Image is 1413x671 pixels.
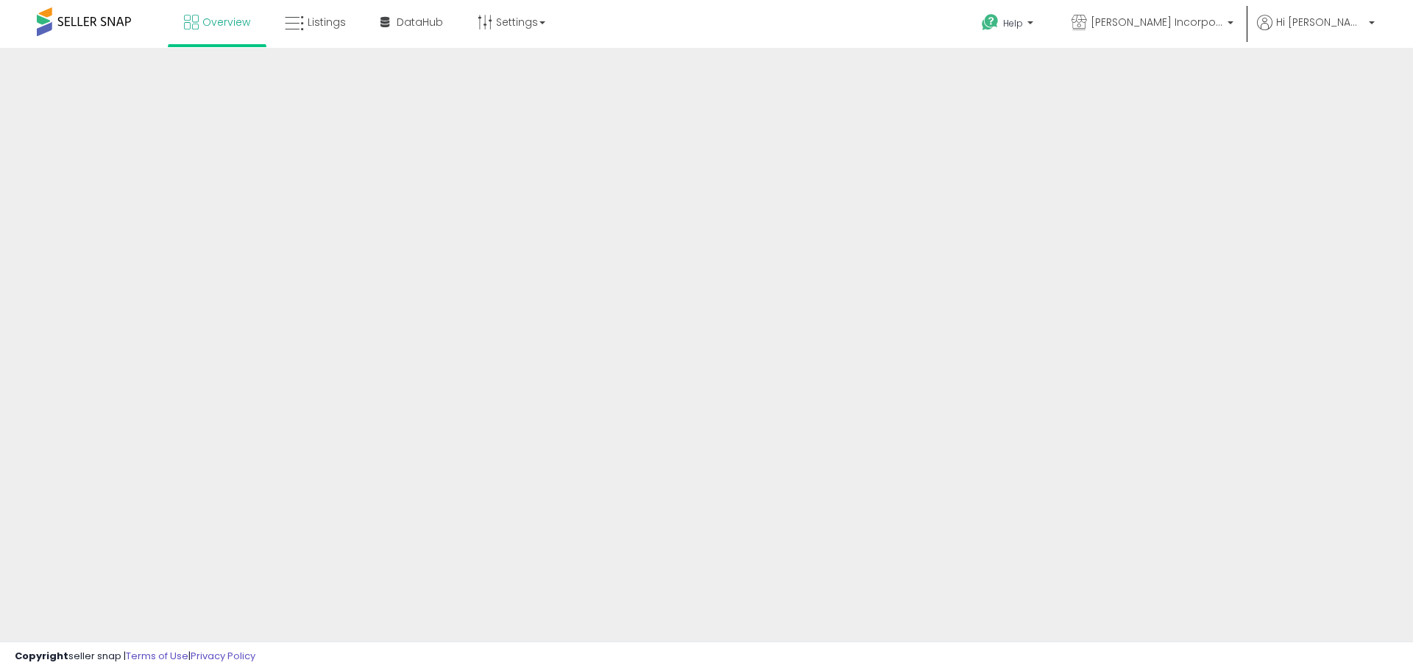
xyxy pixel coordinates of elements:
span: [PERSON_NAME] Incorporated [1091,15,1223,29]
a: Privacy Policy [191,649,255,663]
a: Hi [PERSON_NAME] [1257,15,1375,48]
span: Help [1003,17,1023,29]
a: Terms of Use [126,649,188,663]
div: seller snap | | [15,650,255,664]
span: DataHub [397,15,443,29]
a: Help [970,2,1048,48]
strong: Copyright [15,649,68,663]
i: Get Help [981,13,999,32]
span: Hi [PERSON_NAME] [1276,15,1364,29]
span: Overview [202,15,250,29]
span: Listings [308,15,346,29]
